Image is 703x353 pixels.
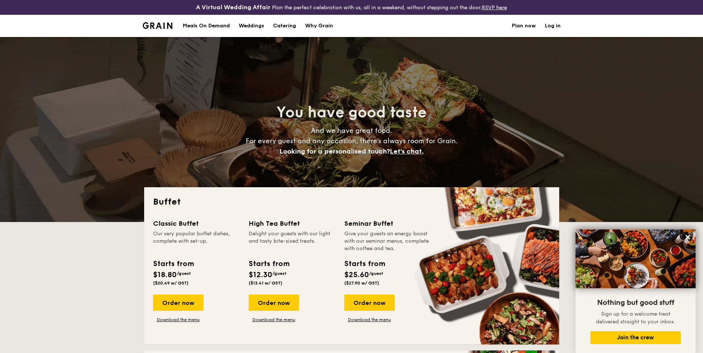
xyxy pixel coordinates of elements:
span: ($27.90 w/ GST) [344,280,379,286]
span: Looking for a personalised touch? [279,147,390,155]
a: Plan now [512,15,536,37]
a: Download the menu [344,317,395,323]
span: ($13.41 w/ GST) [249,280,282,286]
span: /guest [272,271,286,276]
div: Weddings [239,15,264,37]
div: Starts from [249,258,289,269]
div: Meals On Demand [183,15,230,37]
a: Catering [269,15,301,37]
div: Delight your guests with our light and tasty bite-sized treats. [249,230,335,252]
button: Close [682,231,694,243]
h1: Catering [273,15,296,37]
button: Join the crew [590,331,681,344]
span: /guest [177,271,191,276]
span: You have good taste [276,104,427,121]
span: $12.30 [249,270,272,279]
span: Nothing but good stuff [597,298,674,307]
a: Logotype [143,22,173,29]
span: Let's chat. [390,147,424,155]
div: Plan the perfect celebration with us, all in a weekend, without stepping out the door. [138,3,565,12]
div: Order now [153,295,203,311]
a: Download the menu [153,317,203,323]
div: Seminar Buffet [344,218,431,229]
a: Download the menu [249,317,299,323]
h2: Buffet [153,196,550,208]
img: Grain [143,22,173,29]
div: Classic Buffet [153,218,240,229]
div: Order now [249,295,299,311]
div: Give your guests an energy boost with our seminar menus, complete with coffee and tea. [344,230,431,252]
div: Our very popular buffet dishes, complete with set-up. [153,230,240,252]
a: Log in [545,15,561,37]
h4: A Virtual Wedding Affair [196,3,271,12]
span: Sign up for a welcome treat delivered straight to your inbox. [596,311,675,325]
img: DSC07876-Edit02-Large.jpeg [576,229,696,288]
div: High Tea Buffet [249,218,335,229]
div: Order now [344,295,395,311]
a: Meals On Demand [178,15,234,37]
div: Starts from [153,258,193,269]
a: RSVP here [482,4,507,11]
span: $25.60 [344,270,369,279]
a: Weddings [234,15,269,37]
a: Why Grain [301,15,338,37]
div: Why Grain [305,15,333,37]
div: Starts from [344,258,385,269]
span: And we have great food. For every guest and any occasion, there’s always room for Grain. [246,127,458,155]
span: /guest [369,271,383,276]
span: ($20.49 w/ GST) [153,280,189,286]
span: $18.80 [153,270,177,279]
